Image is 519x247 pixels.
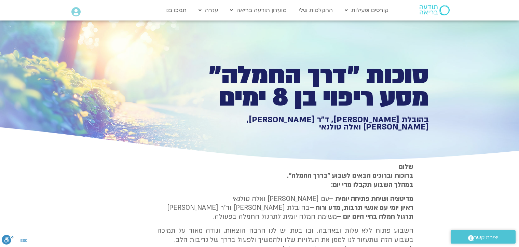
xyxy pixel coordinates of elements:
[474,233,498,242] span: יצירת קשר
[310,203,413,212] b: ראיון יומי עם אנשי תרבות, מדע ורוח –
[192,64,429,109] h1: סוכות ״דרך החמלה״ מסע ריפוי בן 8 ימים
[287,171,413,189] strong: ברוכות וברוכים הבאים לשבוע ״בדרך החמלה״. במהלך השבוע תקבלו מדי יום:
[227,4,290,17] a: מועדון תודעה בריאה
[451,230,516,244] a: יצירת קשר
[420,5,450,15] img: תודעה בריאה
[195,4,221,17] a: עזרה
[162,4,190,17] a: תמכו בנו
[157,194,413,221] p: עם [PERSON_NAME] ואלה טולנאי בהובלת [PERSON_NAME] וד״ר [PERSON_NAME] משימת חמלה יומית לתרגול החמל...
[192,116,429,131] h1: בהובלת [PERSON_NAME], ד״ר [PERSON_NAME], [PERSON_NAME] ואלה טולנאי
[341,4,392,17] a: קורסים ופעילות
[399,162,413,171] strong: שלום
[295,4,336,17] a: ההקלטות שלי
[337,212,413,221] b: תרגול חמלה בחיי היום יום –
[329,194,413,203] strong: מדיטציה ושיחת פתיחה יומית –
